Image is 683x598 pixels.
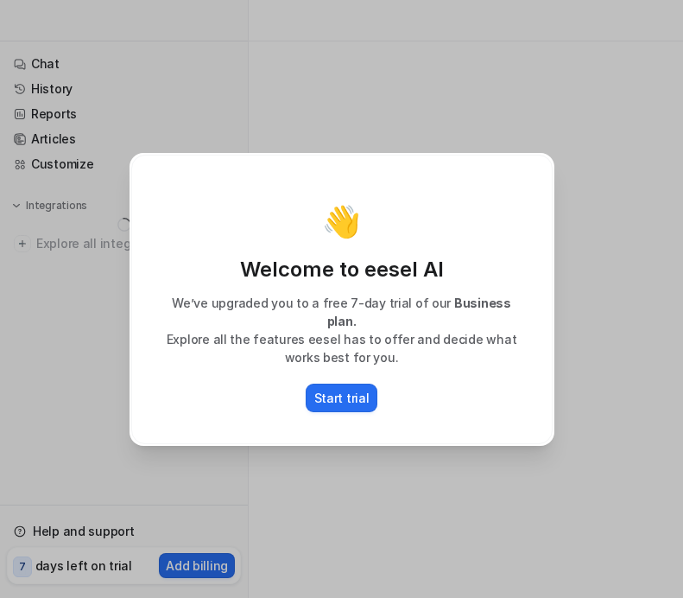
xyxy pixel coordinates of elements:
[322,204,361,239] p: 👋
[149,256,534,283] p: Welcome to eesel AI
[306,384,378,412] button: Start trial
[149,294,534,330] p: We’ve upgraded you to a free 7-day trial of our
[149,330,534,366] p: Explore all the features eesel has to offer and decide what works best for you.
[314,389,370,407] p: Start trial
